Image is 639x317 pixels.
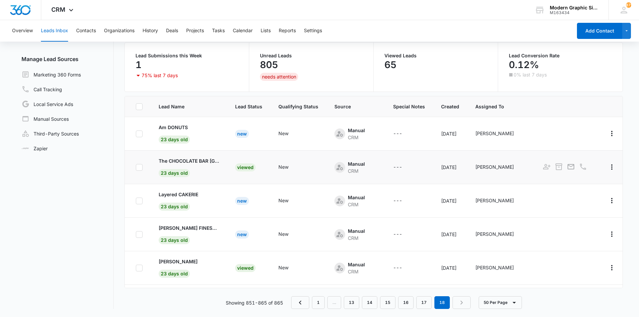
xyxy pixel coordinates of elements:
p: The CHOCOLATE BAR [GEOGRAPHIC_DATA] [159,157,219,164]
div: - - Select to Edit Field [334,127,377,141]
a: Page 15 [380,296,395,309]
span: 875 [626,2,631,8]
button: Leads Inbox [41,20,68,42]
button: Add as Contact [542,162,551,171]
p: 0% last 7 days [514,72,547,77]
a: Am DONUTS23 days old [159,124,219,142]
button: Reports [279,20,296,42]
div: account id [550,10,599,15]
div: New [235,130,249,138]
a: New [235,231,249,237]
p: [PERSON_NAME] FINEST BAKERY & CAFE [159,224,219,231]
span: 23 days old [159,169,190,177]
div: needs attention [260,73,298,81]
div: New [235,230,249,239]
a: Call Tracking [21,85,62,93]
button: Call [578,162,588,171]
div: - - Select to Edit Field [393,163,414,171]
p: 65 [384,59,396,70]
div: [DATE] [441,130,459,137]
div: New [278,264,288,271]
div: [PERSON_NAME] [475,230,514,237]
div: - - Select to Edit Field [278,230,301,239]
div: --- [393,130,402,138]
div: [PERSON_NAME] [475,197,514,204]
div: New [235,197,249,205]
div: --- [393,264,402,272]
button: History [143,20,158,42]
div: CRM [348,234,365,242]
span: Lead Status [235,103,262,110]
a: New [235,198,249,204]
p: 1 [136,59,142,70]
div: Manual [348,261,365,268]
a: [PERSON_NAME] FINEST BAKERY & CAFE23 days old [159,224,219,243]
div: --- [393,197,402,205]
p: Showing 851-865 of 865 [226,299,283,306]
p: Layered CAKERIE [159,191,198,198]
button: Add Contact [577,23,622,39]
button: Actions [606,195,617,206]
div: New [278,163,288,170]
div: - - Select to Edit Field [475,230,526,239]
a: Page 13 [344,296,359,309]
div: --- [393,230,402,239]
div: [PERSON_NAME] [475,163,514,170]
p: Lead Submissions this Week [136,53,238,58]
a: New [235,131,249,137]
div: - - Select to Edit Field [475,264,526,272]
span: Qualifying Status [278,103,318,110]
div: CRM [348,268,365,275]
a: Viewed [235,164,256,170]
div: CRM [348,134,365,141]
div: Viewed [235,264,256,272]
div: Manual [348,227,365,234]
a: Zapier [21,145,48,152]
h3: Manage Lead Sources [16,55,114,63]
button: Archive [554,162,564,171]
button: Lists [261,20,271,42]
button: Settings [304,20,322,42]
div: New [278,197,288,204]
div: account name [550,5,599,10]
button: Actions [606,162,617,172]
div: Manual [348,127,365,134]
div: - - Select to Edit Field [393,264,414,272]
span: 23 days old [159,136,190,144]
p: 0.12% [509,59,539,70]
span: 23 days old [159,203,190,211]
button: Deals [166,20,178,42]
div: [DATE] [441,231,459,238]
em: 18 [434,296,450,309]
div: New [278,130,288,137]
span: Created [441,103,459,110]
button: Organizations [104,20,135,42]
div: --- [393,163,402,171]
p: 75% last 7 days [142,73,178,78]
a: Third-Party Sources [21,129,79,138]
div: - - Select to Edit Field [278,264,301,272]
p: 805 [260,59,278,70]
div: Manual [348,194,365,201]
div: - - Select to Edit Field [393,197,414,205]
button: Tasks [212,20,225,42]
a: Page 17 [416,296,432,309]
div: CRM [348,167,365,174]
div: [DATE] [441,164,459,171]
div: - - Select to Edit Field [475,130,526,138]
div: - - Select to Edit Field [334,160,377,174]
div: - - Select to Edit Field [278,197,301,205]
p: Unread Leads [260,53,363,58]
p: Viewed Leads [384,53,487,58]
button: Contacts [76,20,96,42]
span: CRM [51,6,65,13]
div: - - Select to Edit Field [393,130,414,138]
p: Lead Conversion Rate [509,53,612,58]
span: Special Notes [393,103,425,110]
a: Marketing 360 Forms [21,70,81,78]
div: New [278,230,288,237]
div: Viewed [235,163,256,171]
button: Actions [606,128,617,139]
nav: Pagination [291,296,471,309]
a: Local Service Ads [21,100,73,108]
